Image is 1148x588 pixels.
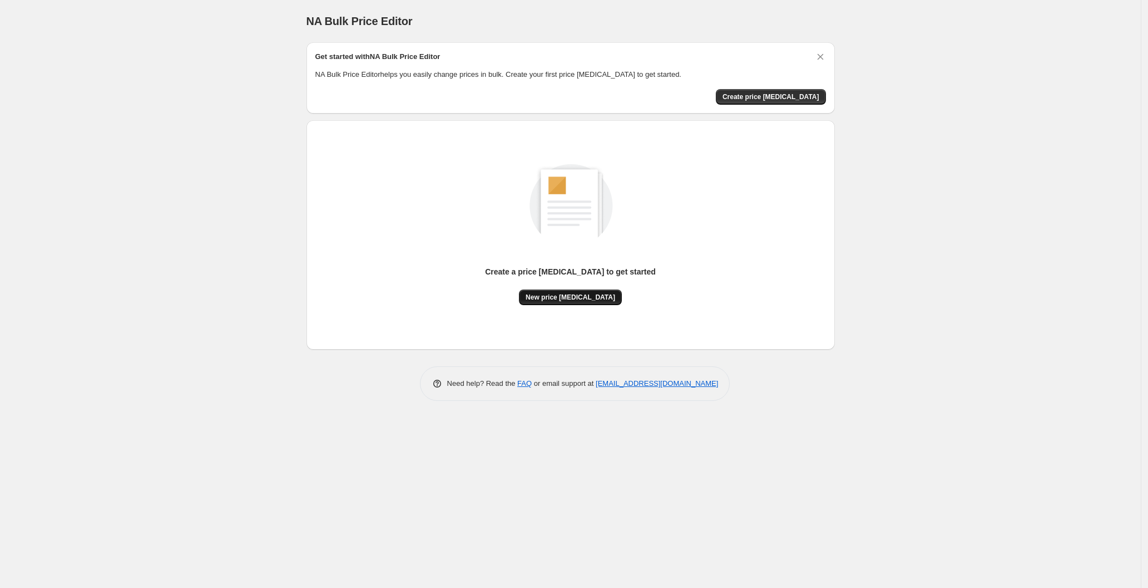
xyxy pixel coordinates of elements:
[315,51,441,62] h2: Get started with NA Bulk Price Editor
[447,379,518,388] span: Need help? Read the
[723,92,819,101] span: Create price [MEDICAL_DATA]
[596,379,718,388] a: [EMAIL_ADDRESS][DOMAIN_NAME]
[532,379,596,388] span: or email support at
[306,15,413,27] span: NA Bulk Price Editor
[526,293,615,302] span: New price [MEDICAL_DATA]
[716,89,826,105] button: Create price change job
[485,266,656,277] p: Create a price [MEDICAL_DATA] to get started
[815,51,826,62] button: Dismiss card
[517,379,532,388] a: FAQ
[519,290,622,305] button: New price [MEDICAL_DATA]
[315,69,826,80] p: NA Bulk Price Editor helps you easily change prices in bulk. Create your first price [MEDICAL_DAT...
